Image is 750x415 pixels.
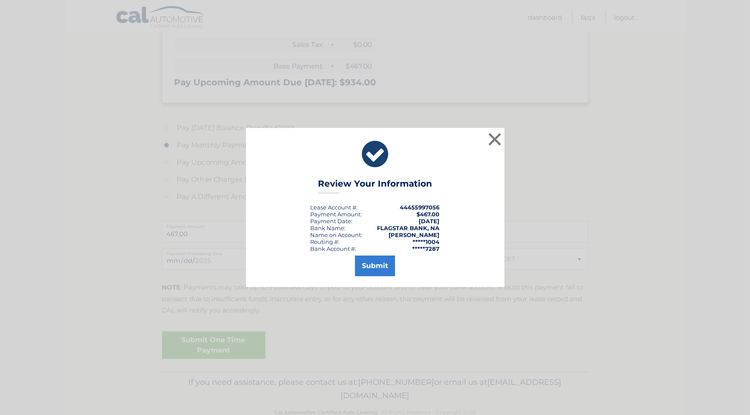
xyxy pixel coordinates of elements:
[417,211,440,218] span: $467.00
[311,211,362,218] div: Payment Amount:
[419,218,440,225] span: [DATE]
[311,218,353,225] div: :
[311,218,352,225] span: Payment Date
[400,204,440,211] strong: 44455997056
[311,225,346,231] div: Bank Name:
[311,204,358,211] div: Lease Account #:
[377,225,440,231] strong: FLAGSTAR BANK, NA
[355,256,395,276] button: Submit
[389,231,440,238] strong: [PERSON_NAME]
[486,131,504,148] button: ×
[311,231,363,238] div: Name on Account:
[318,178,432,193] h3: Review Your Information
[311,238,340,245] div: Routing #:
[311,245,357,252] div: Bank Account #:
